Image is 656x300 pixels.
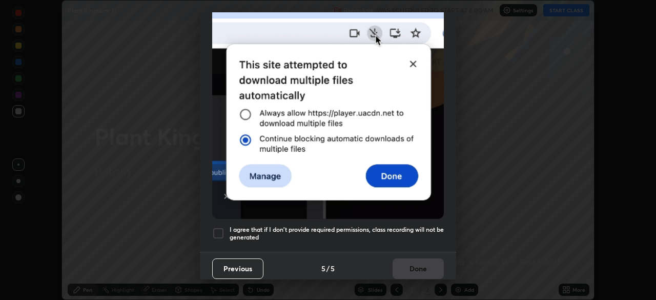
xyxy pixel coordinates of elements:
button: Previous [212,258,263,279]
h5: I agree that if I don't provide required permissions, class recording will not be generated [230,226,444,242]
h4: 5 [321,263,325,274]
h4: / [326,263,330,274]
h4: 5 [331,263,335,274]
